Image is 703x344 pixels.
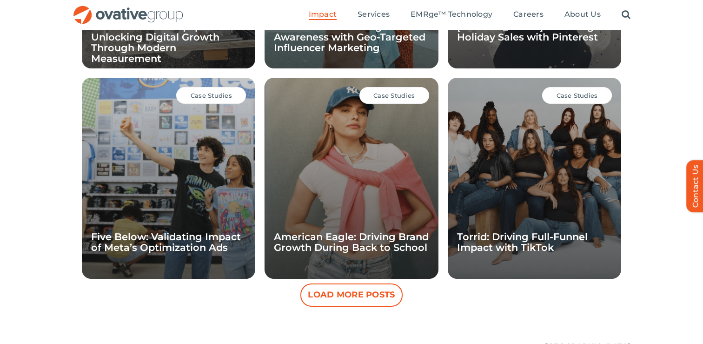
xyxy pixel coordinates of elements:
a: Services [358,10,390,20]
a: Impact [309,10,337,20]
a: Search [622,10,630,20]
a: Boost Mobile: Driving Awareness with Geo-Targeted Influencer Marketing [274,20,425,54]
a: Northern Tool + Equipment: Unlocking Digital Growth Through Modern Measurement [91,20,231,64]
span: Impact [309,10,337,19]
a: About Us [564,10,601,20]
span: About Us [564,10,601,19]
button: Load More Posts [300,283,403,307]
a: OG_Full_horizontal_RGB [73,5,184,13]
a: American Eagle: Driving Brand Growth During Back to School [274,231,429,253]
span: Services [358,10,390,19]
a: Torrid: Driving Full-Funnel Impact with TikTok [457,231,588,253]
a: Careers [513,10,544,20]
span: EMRge™ Technology [411,10,492,19]
span: Careers [513,10,544,19]
a: EMRge™ Technology [411,10,492,20]
a: [PERSON_NAME]: Boosting Holiday Sales with Pinterest [457,20,598,43]
a: Five Below: Validating Impact of Meta’s Optimization Ads [91,231,241,253]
